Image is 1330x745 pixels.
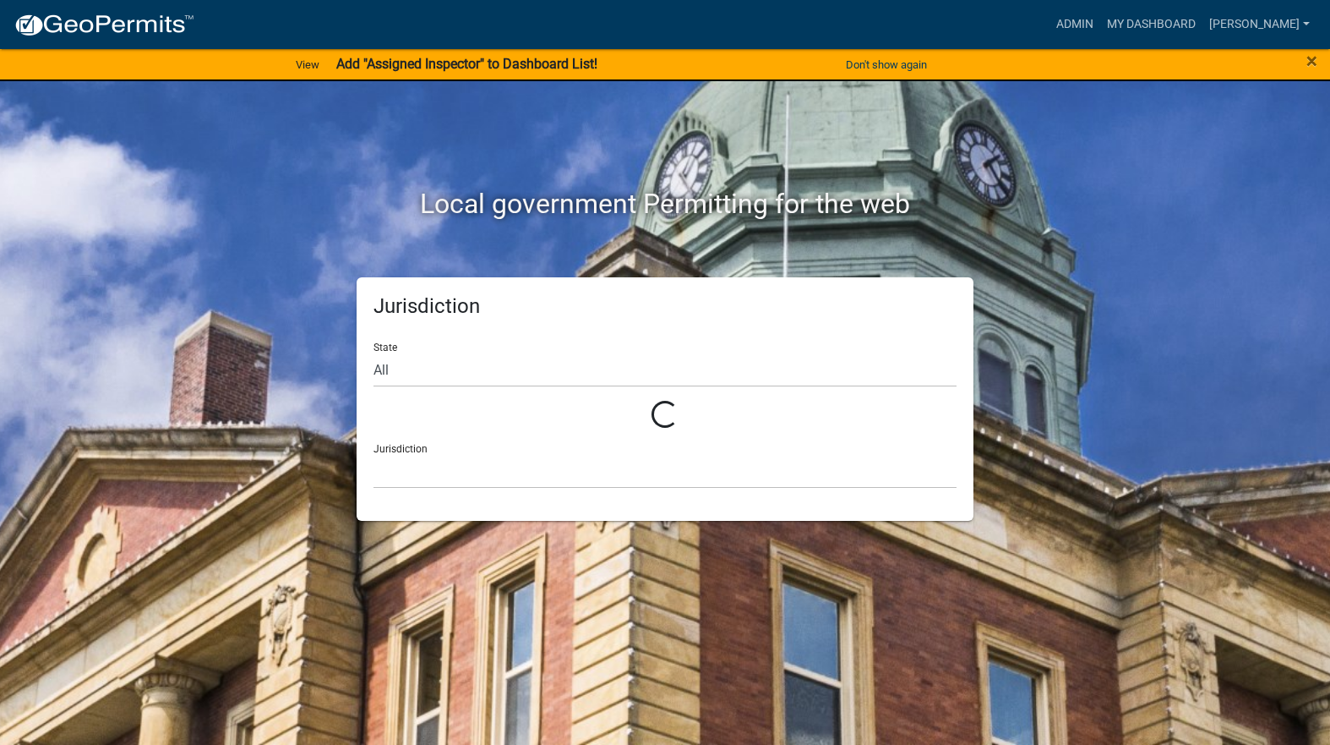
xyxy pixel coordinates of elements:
[1306,51,1317,71] button: Close
[839,51,934,79] button: Don't show again
[196,188,1134,220] h2: Local government Permitting for the web
[289,51,326,79] a: View
[336,56,597,72] strong: Add "Assigned Inspector" to Dashboard List!
[1049,8,1100,41] a: Admin
[373,294,957,319] h5: Jurisdiction
[1202,8,1316,41] a: [PERSON_NAME]
[1306,49,1317,73] span: ×
[1100,8,1202,41] a: My Dashboard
